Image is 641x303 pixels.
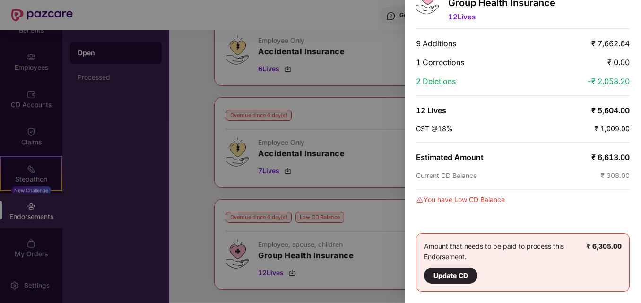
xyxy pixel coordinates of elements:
[587,242,622,250] b: ₹ 6,305.00
[591,39,630,48] span: ₹ 7,662.64
[416,171,477,179] span: Current CD Balance
[448,12,476,21] span: 12 Lives
[416,196,424,204] img: svg+xml;base64,PHN2ZyBpZD0iRGFuZ2VyLTMyeDMyIiB4bWxucz0iaHR0cDovL3d3dy53My5vcmcvMjAwMC9zdmciIHdpZH...
[416,125,453,133] span: GST @18%
[591,152,630,162] span: ₹ 6,613.00
[416,106,446,115] span: 12 Lives
[601,171,630,179] span: ₹ 308.00
[424,241,587,284] div: Amount that needs to be paid to process this Endorsement.
[416,39,456,48] span: 9 Additions
[416,152,484,162] span: Estimated Amount
[416,76,456,86] span: 2 Deletions
[607,58,630,67] span: ₹ 0.00
[416,58,464,67] span: 1 Corrections
[587,76,630,86] span: -₹ 2,058.20
[416,194,630,205] div: You have Low CD Balance
[433,270,468,281] div: Update CD
[591,106,630,115] span: ₹ 5,604.00
[595,125,630,133] span: ₹ 1,009.00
